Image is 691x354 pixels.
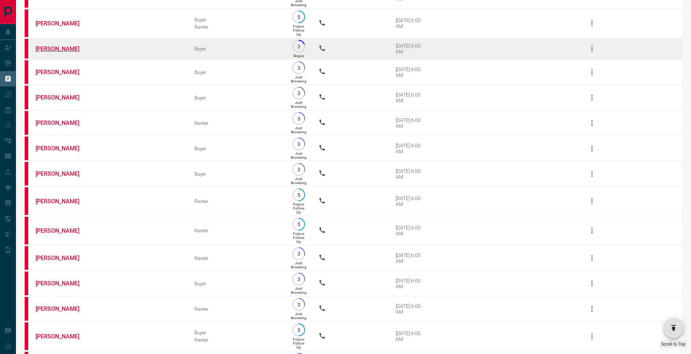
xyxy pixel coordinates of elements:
[396,278,427,289] div: [DATE] 6:00 AM
[194,228,279,233] div: Renter
[36,94,90,101] a: [PERSON_NAME]
[293,232,304,244] p: Future Follow Up
[291,312,307,320] p: Just Browsing
[36,255,90,261] a: [PERSON_NAME]
[25,60,28,84] div: property.ca
[296,327,301,333] p: 5
[36,145,90,152] a: [PERSON_NAME]
[194,69,279,75] div: Buyer
[194,146,279,151] div: Buyer
[396,43,427,54] div: [DATE] 6:00 AM
[296,251,301,256] p: 3
[396,225,427,236] div: [DATE] 6:00 AM
[36,119,90,126] a: [PERSON_NAME]
[25,297,28,321] div: property.ca
[194,281,279,286] div: Buyer
[25,137,28,160] div: property.ca
[194,24,279,30] div: Renter
[296,44,301,49] p: 2
[36,69,90,76] a: [PERSON_NAME]
[194,95,279,101] div: Buyer
[396,303,427,315] div: [DATE] 6:00 AM
[36,227,90,234] a: [PERSON_NAME]
[296,276,301,282] p: 3
[194,337,279,343] div: Renter
[36,305,90,312] a: [PERSON_NAME]
[25,9,28,37] div: property.ca
[25,162,28,186] div: property.ca
[291,75,307,83] p: Just Browsing
[396,17,427,29] div: [DATE] 6:00 AM
[296,221,301,227] p: 5
[36,280,90,287] a: [PERSON_NAME]
[194,330,279,335] div: Buyer
[194,46,279,52] div: Buyer
[291,177,307,185] p: Just Browsing
[661,342,686,347] span: Scroll to Top
[25,187,28,215] div: property.ca
[396,92,427,103] div: [DATE] 6:00 AM
[291,101,307,109] p: Just Browsing
[396,252,427,264] div: [DATE] 6:00 AM
[396,168,427,180] div: [DATE] 6:00 AM
[296,65,301,70] p: 3
[194,120,279,126] div: Renter
[194,198,279,204] div: Renter
[194,306,279,312] div: Renter
[296,192,301,198] p: 5
[25,246,28,270] div: property.ca
[36,20,90,27] a: [PERSON_NAME]
[296,14,301,20] p: 5
[296,90,301,96] p: 3
[293,202,304,214] p: Future Follow Up
[36,333,90,340] a: [PERSON_NAME]
[396,143,427,154] div: [DATE] 6:00 AM
[25,111,28,135] div: property.ca
[293,24,304,36] p: Future Follow Up
[291,261,307,269] p: Just Browsing
[25,86,28,109] div: property.ca
[293,54,304,58] p: Bogus
[194,255,279,261] div: Renter
[396,330,427,342] div: [DATE] 6:00 AM
[296,167,301,172] p: 3
[36,198,90,205] a: [PERSON_NAME]
[396,66,427,78] div: [DATE] 6:00 AM
[396,117,427,129] div: [DATE] 6:00 AM
[25,39,28,58] div: property.ca
[291,286,307,294] p: Just Browsing
[296,141,301,147] p: 3
[194,17,279,23] div: Buyer
[36,170,90,177] a: [PERSON_NAME]
[25,272,28,295] div: property.ca
[194,171,279,177] div: Buyer
[36,45,90,52] a: [PERSON_NAME]
[25,217,28,244] div: property.ca
[291,151,307,159] p: Just Browsing
[296,116,301,121] p: 3
[293,337,304,349] p: Future Follow Up
[296,302,301,307] p: 3
[396,195,427,207] div: [DATE] 6:00 AM
[25,322,28,350] div: property.ca
[291,126,307,134] p: Just Browsing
